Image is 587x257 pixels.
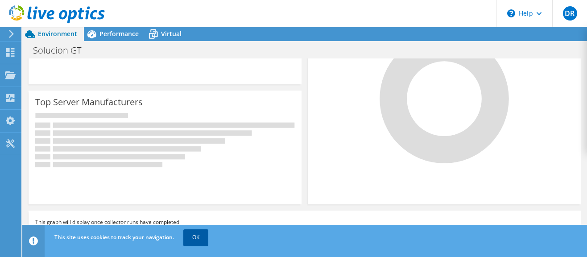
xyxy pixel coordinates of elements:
span: DR [563,6,577,21]
div: This graph will display once collector runs have completed [29,211,581,234]
h1: Solucion GT [29,46,95,55]
span: This site uses cookies to track your navigation. [54,233,174,241]
svg: \n [507,9,515,17]
a: OK [183,229,208,245]
span: Virtual [161,29,182,38]
span: Performance [99,29,139,38]
h3: Top Server Manufacturers [35,97,143,107]
span: Environment [38,29,77,38]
